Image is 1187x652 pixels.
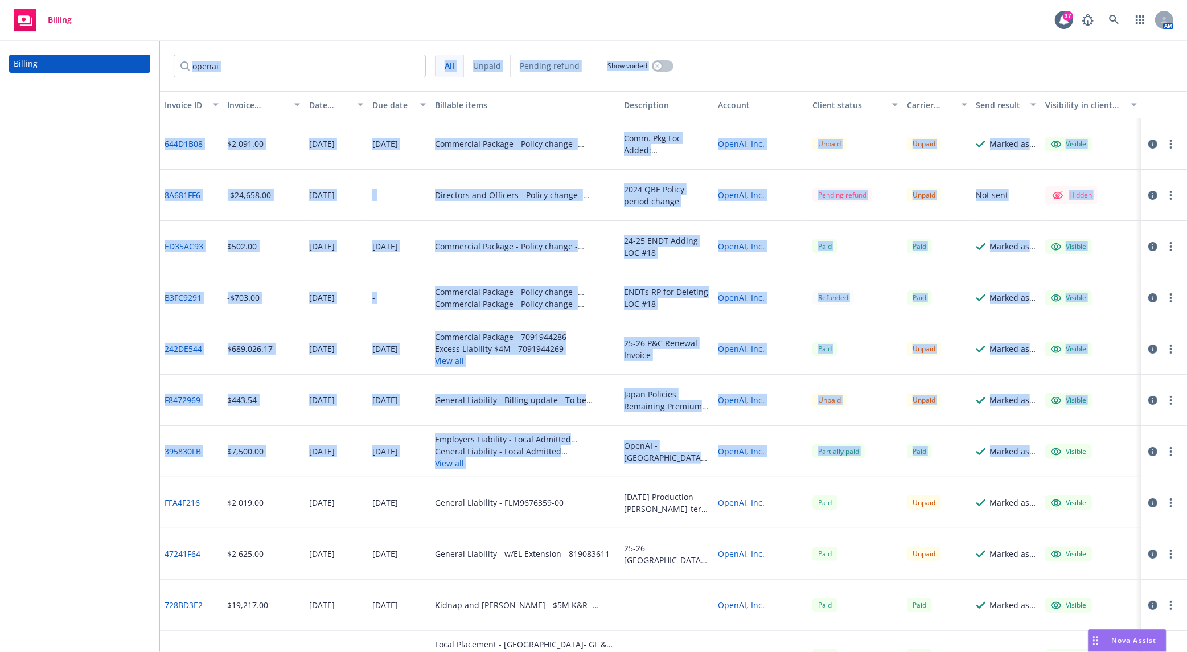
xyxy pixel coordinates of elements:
[228,548,264,560] div: $2,625.00
[907,239,932,253] div: Paid
[435,599,615,611] div: Kidnap and [PERSON_NAME] - $5M K&R - J06804585
[808,91,902,118] button: Client status
[372,189,375,201] div: -
[990,343,1037,355] div: Marked as sent
[624,286,709,310] div: ENDTs RP for Deleting LOC #18
[1088,629,1167,652] button: Nova Assist
[165,548,200,560] a: 47241F64
[228,240,257,252] div: $502.00
[907,495,941,510] div: Unpaid
[1051,139,1086,149] div: Visible
[228,343,273,355] div: $689,026.17
[14,55,38,73] div: Billing
[1063,11,1073,21] div: 37
[624,235,709,259] div: 24-25 ENDT Adding LOC #18
[990,138,1037,150] div: Marked as sent
[372,99,414,111] div: Due date
[812,342,837,356] div: Paid
[368,91,431,118] button: Due date
[624,491,709,515] div: [DATE] Production [PERSON_NAME]-term Coverage
[812,547,837,561] div: Paid
[165,189,200,201] a: 8A681FF6
[718,548,765,560] a: OpenAI, Inc.
[718,240,765,252] a: OpenAI, Inc.
[812,188,872,202] div: Pending refund
[1103,9,1126,31] a: Search
[165,445,201,457] a: 395830FB
[619,91,714,118] button: Description
[309,445,335,457] div: [DATE]
[309,599,335,611] div: [DATE]
[624,388,709,412] div: Japan Policies Remaining Premium after Currency Conversion
[309,189,335,201] div: [DATE]
[305,91,368,118] button: Date issued
[907,547,941,561] div: Unpaid
[812,239,837,253] span: Paid
[907,444,932,458] div: Paid
[1051,549,1086,559] div: Visible
[972,91,1041,118] button: Send result
[907,598,932,612] span: Paid
[718,343,765,355] a: OpenAI, Inc.
[435,497,564,509] div: General Liability - FLM9676359-00
[435,331,566,343] div: Commercial Package - 7091944286
[812,495,837,510] div: Paid
[228,497,264,509] div: $2,019.00
[165,497,200,509] a: FFA4F216
[309,99,351,111] div: Date issued
[309,394,335,406] div: [DATE]
[228,189,272,201] div: -$24,658.00
[372,343,398,355] div: [DATE]
[718,138,765,150] a: OpenAI, Inc.
[228,99,288,111] div: Invoice amount
[435,298,615,310] div: Commercial Package - Policy change - 7091944286
[1051,446,1086,457] div: Visible
[435,138,615,150] div: Commercial Package - Policy change - 7091944286
[624,132,709,156] div: Comm. Pkg Loc Added: [STREET_ADDRESS]
[372,138,398,150] div: [DATE]
[309,548,335,560] div: [DATE]
[435,394,615,406] div: General Liability - Billing update - To be assigned - 9186 - OpenAI, Inc. - [DATE] 1745599023887
[48,15,72,24] span: Billing
[309,497,335,509] div: [DATE]
[1051,600,1086,610] div: Visible
[1051,293,1086,303] div: Visible
[1051,498,1086,508] div: Visible
[902,91,972,118] button: Carrier status
[435,99,615,111] div: Billable items
[624,337,709,361] div: 25-26 P&C Renewal Invoice
[907,188,941,202] div: Unpaid
[9,4,76,36] a: Billing
[907,290,932,305] span: Paid
[718,445,765,457] a: OpenAI, Inc.
[1051,188,1092,202] div: Hidden
[718,189,765,201] a: OpenAI, Inc.
[165,138,203,150] a: 644D1B08
[309,292,335,304] div: [DATE]
[160,91,223,118] button: Invoice ID
[812,290,854,305] div: Refunded
[990,548,1037,560] div: Marked as sent
[520,60,580,72] span: Pending refund
[990,599,1037,611] div: Marked as sent
[907,393,941,407] div: Unpaid
[907,342,941,356] div: Unpaid
[372,394,398,406] div: [DATE]
[309,343,335,355] div: [DATE]
[435,433,615,445] div: Employers Liability - Local Admitted [GEOGRAPHIC_DATA] EL - To be assigned - 3620 - OpenAI, Inc. ...
[718,99,804,111] div: Account
[309,240,335,252] div: [DATE]
[228,445,264,457] div: $7,500.00
[812,393,847,407] div: Unpaid
[165,599,203,611] a: 728BD3E2
[430,91,619,118] button: Billable items
[718,497,765,509] a: OpenAI, Inc.
[990,292,1037,304] div: Marked as sent
[990,497,1037,509] div: Marked as sent
[976,189,1009,201] div: Not sent
[309,138,335,150] div: [DATE]
[812,99,885,111] div: Client status
[624,440,709,464] div: OpenAI - [GEOGRAPHIC_DATA] Advance Renewal Payment Invoice
[624,183,709,207] div: 2024 QBE Policy period change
